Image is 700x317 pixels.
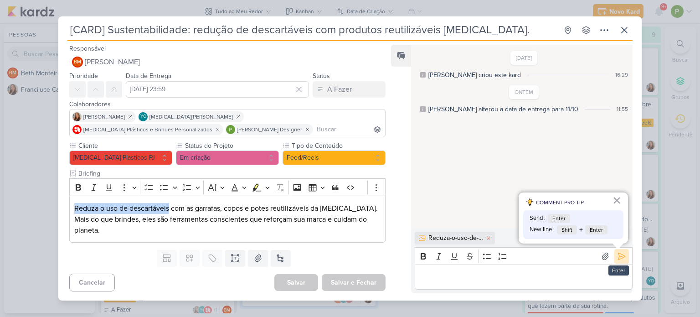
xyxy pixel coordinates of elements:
[415,265,633,290] div: Editor editing area: main
[548,214,570,223] span: Enter
[608,265,629,275] div: Enter
[579,224,583,235] span: +
[530,225,555,234] span: New line :
[237,125,302,134] span: [PERSON_NAME] Designer
[327,84,352,95] div: A Fazer
[313,81,386,98] button: A Fazer
[313,72,330,80] label: Status
[83,125,212,134] span: [MEDICAL_DATA] Plásticos e Brindes Personalizados
[612,193,621,208] button: Fechar
[557,225,577,234] span: Shift
[72,57,83,68] div: Beth Monteiro
[69,72,98,80] label: Prioridade
[283,151,386,165] button: Feed/Reels
[415,247,633,265] div: Editor toolbar
[428,70,521,80] div: Beth criou este kard
[69,196,386,243] div: Editor editing area: main
[585,225,607,234] span: Enter
[77,169,386,178] input: Texto sem título
[72,112,82,121] img: Franciluce Carvalho
[420,106,426,112] div: Este log é visível à todos no kard
[226,125,235,134] img: Paloma Paixão Designer
[428,104,578,114] div: Beth alterou a data de entrega para 11/10
[176,151,279,165] button: Em criação
[83,113,125,121] span: [PERSON_NAME]
[615,71,628,79] div: 16:29
[69,178,386,196] div: Editor toolbar
[315,124,383,135] input: Buscar
[428,233,483,243] div: Reduza-o-uso-de-descartáveis.png
[536,198,584,207] span: COMMENT PRO TIP
[139,112,148,121] div: Yasmin Oliveira
[530,214,546,223] span: Send :
[140,114,146,119] p: YO
[617,105,628,113] div: 11:55
[74,203,381,214] p: Reduza o uso de descartáveis com as garrafas, copos e potes reutilizáveis da [MEDICAL_DATA].
[291,141,386,151] label: Tipo de Conteúdo
[74,60,81,65] p: BM
[77,141,172,151] label: Cliente
[69,99,386,109] div: Colaboradores
[420,72,426,78] div: Este log é visível à todos no kard
[184,141,279,151] label: Status do Projeto
[69,54,386,70] button: BM [PERSON_NAME]
[126,72,171,80] label: Data de Entrega
[126,81,309,98] input: Select a date
[74,214,381,236] p: Mais do que brindes, eles são ferramentas conscientes que reforçam sua marca e cuidam do planeta.
[69,45,106,52] label: Responsável
[149,113,233,121] span: [MEDICAL_DATA][PERSON_NAME]
[69,274,115,291] button: Cancelar
[519,192,628,244] div: dicas para comentário
[85,57,140,68] span: [PERSON_NAME]
[67,22,558,38] input: Kard Sem Título
[72,125,82,134] img: Allegra Plásticos e Brindes Personalizados
[69,151,172,165] button: [MEDICAL_DATA] Plasticos PJ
